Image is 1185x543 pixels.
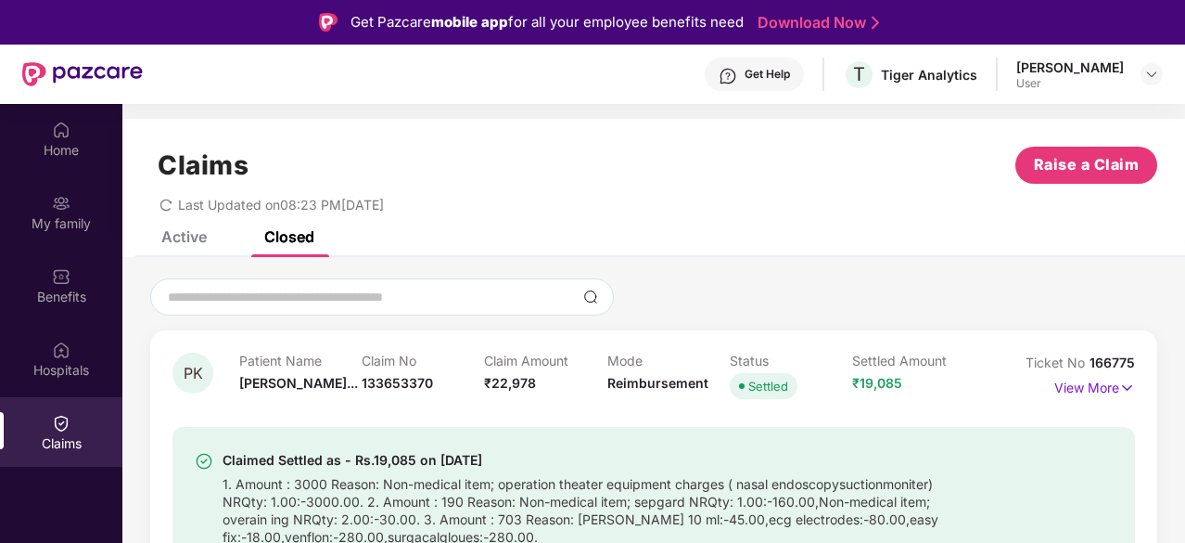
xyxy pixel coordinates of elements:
img: svg+xml;base64,PHN2ZyBpZD0iSGVscC0zMngzMiIgeG1sbnM9Imh0dHA6Ly93d3cudzMub3JnLzIwMDAvc3ZnIiB3aWR0aD... [719,67,737,85]
span: Reimbursement [607,375,708,391]
img: svg+xml;base64,PHN2ZyB4bWxucz0iaHR0cDovL3d3dy53My5vcmcvMjAwMC9zdmciIHdpZHRoPSIxNyIgaGVpZ2h0PSIxNy... [1119,378,1135,398]
div: Claimed Settled as - Rs.19,085 on [DATE] [223,449,960,472]
img: svg+xml;base64,PHN2ZyBpZD0iQ2xhaW0iIHhtbG5zPSJodHRwOi8vd3d3LnczLm9yZy8yMDAwL3N2ZyIgd2lkdGg9IjIwIi... [52,414,70,433]
div: [PERSON_NAME] [1016,58,1124,76]
img: Logo [319,13,338,32]
p: Claim No [362,353,484,368]
img: svg+xml;base64,PHN2ZyBpZD0iU2VhcmNoLTMyeDMyIiB4bWxucz0iaHR0cDovL3d3dy53My5vcmcvMjAwMC9zdmciIHdpZH... [583,290,598,304]
a: Download Now [758,13,873,32]
img: svg+xml;base64,PHN2ZyBpZD0iSG9tZSIgeG1sbnM9Imh0dHA6Ly93d3cudzMub3JnLzIwMDAvc3ZnIiB3aWR0aD0iMjAiIG... [52,121,70,139]
span: Ticket No [1026,355,1089,370]
div: Tiger Analytics [881,66,977,84]
img: svg+xml;base64,PHN2ZyBpZD0iU3VjY2Vzcy0zMngzMiIgeG1sbnM9Imh0dHA6Ly93d3cudzMub3JnLzIwMDAvc3ZnIiB3aW... [195,452,213,471]
span: [PERSON_NAME]... [239,375,358,391]
span: 133653370 [362,375,433,391]
div: Closed [264,227,314,246]
p: Claim Amount [484,353,606,368]
span: ₹22,978 [484,375,536,391]
span: ₹19,085 [852,375,902,391]
span: PK [184,366,203,381]
p: View More [1054,373,1135,398]
div: Settled [748,377,788,395]
img: Stroke [872,13,879,32]
img: svg+xml;base64,PHN2ZyBpZD0iSG9zcGl0YWxzIiB4bWxucz0iaHR0cDovL3d3dy53My5vcmcvMjAwMC9zdmciIHdpZHRoPS... [52,341,70,359]
img: svg+xml;base64,PHN2ZyB3aWR0aD0iMjAiIGhlaWdodD0iMjAiIHZpZXdCb3g9IjAgMCAyMCAyMCIgZmlsbD0ibm9uZSIgeG... [52,194,70,213]
span: redo [159,197,172,213]
p: Settled Amount [852,353,975,368]
div: Get Help [745,67,790,82]
img: svg+xml;base64,PHN2ZyBpZD0iQmVuZWZpdHMiIHhtbG5zPSJodHRwOi8vd3d3LnczLm9yZy8yMDAwL3N2ZyIgd2lkdGg9Ij... [52,267,70,286]
button: Raise a Claim [1015,147,1157,184]
h1: Claims [158,149,248,181]
div: Get Pazcare for all your employee benefits need [350,11,744,33]
p: Patient Name [239,353,362,368]
strong: mobile app [431,13,508,31]
div: Active [161,227,207,246]
span: Raise a Claim [1034,153,1140,176]
div: User [1016,76,1124,91]
span: T [853,63,865,85]
span: Last Updated on 08:23 PM[DATE] [178,197,384,213]
p: Status [730,353,852,368]
p: Mode [607,353,730,368]
img: New Pazcare Logo [22,62,143,86]
img: svg+xml;base64,PHN2ZyBpZD0iRHJvcGRvd24tMzJ4MzIiIHhtbG5zPSJodHRwOi8vd3d3LnczLm9yZy8yMDAwL3N2ZyIgd2... [1144,67,1159,82]
span: 166775 [1089,355,1135,370]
